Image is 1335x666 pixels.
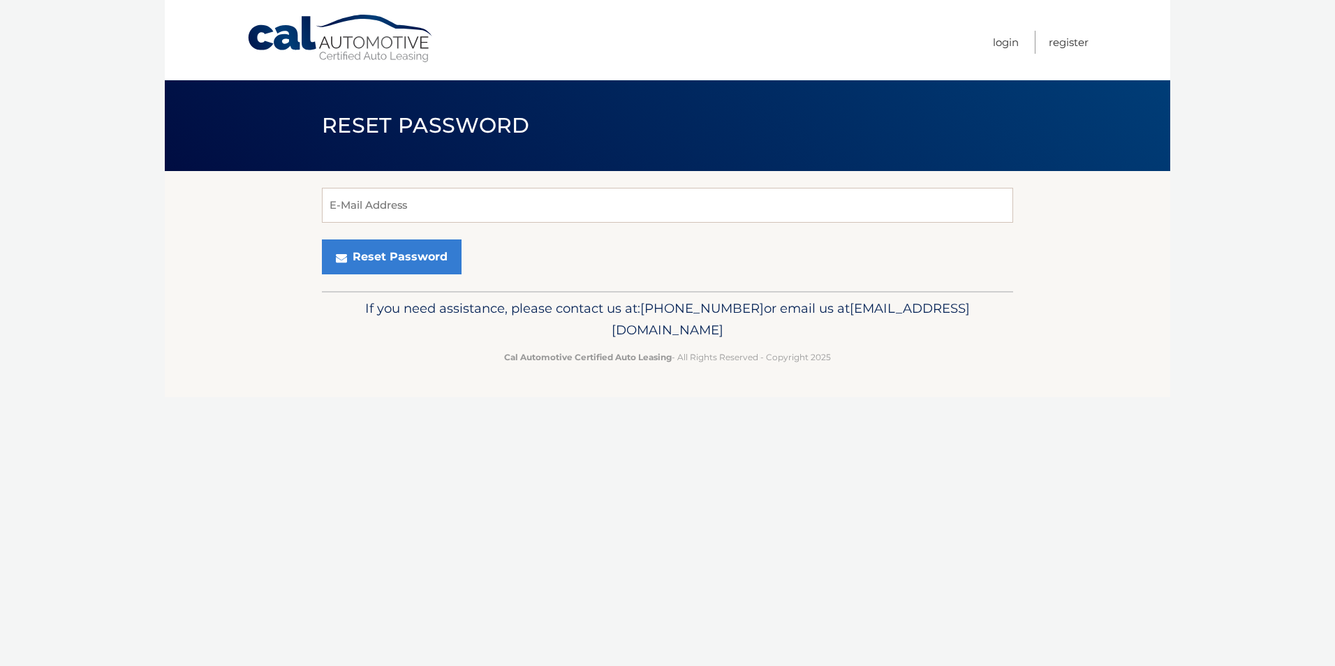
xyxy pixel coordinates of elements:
[1049,31,1089,54] a: Register
[331,350,1004,364] p: - All Rights Reserved - Copyright 2025
[331,297,1004,342] p: If you need assistance, please contact us at: or email us at
[322,112,529,138] span: Reset Password
[246,14,435,64] a: Cal Automotive
[322,239,462,274] button: Reset Password
[322,188,1013,223] input: E-Mail Address
[640,300,764,316] span: [PHONE_NUMBER]
[504,352,672,362] strong: Cal Automotive Certified Auto Leasing
[993,31,1019,54] a: Login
